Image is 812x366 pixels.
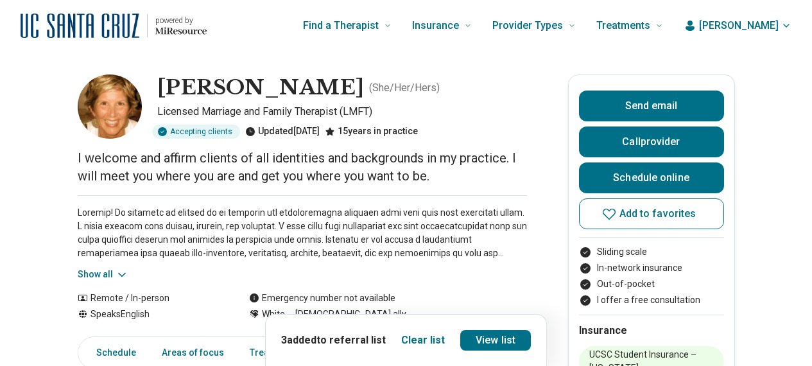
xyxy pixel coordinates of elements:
img: Shanowa Simington, Licensed Marriage and Family Therapist (LMFT) [78,74,142,139]
li: In-network insurance [579,261,724,275]
button: [PERSON_NAME] [684,18,791,33]
div: Remote / In-person [78,292,223,305]
button: Show all [78,268,128,281]
div: Accepting clients [152,125,240,139]
button: Clear list [401,333,445,348]
span: to referral list [316,334,386,346]
li: I offer a free consultation [579,293,724,307]
a: Schedule [81,340,144,366]
p: powered by [155,15,207,26]
span: White [262,308,285,321]
span: Find a Therapist [303,17,379,35]
a: Areas of focus [154,340,232,366]
li: Out-of-pocket [579,277,724,291]
h2: Insurance [579,323,724,338]
p: Licensed Marriage and Family Therapist (LMFT) [157,104,527,119]
a: Schedule online [579,162,724,193]
span: Add to favorites [619,209,696,219]
a: Treatments [242,340,306,366]
p: I welcome and affirm clients of all identities and backgrounds in my practice. I will meet you wh... [78,149,527,185]
h1: [PERSON_NAME] [157,74,364,101]
p: Loremip! Do sitametc ad elitsed do ei temporin utl etdoloremagna aliquaen admi veni quis nost exe... [78,206,527,260]
li: Sliding scale [579,245,724,259]
p: ( She/Her/Hers ) [369,80,440,96]
span: Treatments [596,17,650,35]
a: Home page [21,5,207,46]
div: Emergency number not available [249,292,395,305]
span: Insurance [412,17,459,35]
a: View list [460,330,531,351]
ul: Payment options [579,245,724,307]
div: Speaks English [78,308,223,321]
div: 15 years in practice [325,125,418,139]
button: Send email [579,91,724,121]
span: [PERSON_NAME] [699,18,779,33]
span: [DEMOGRAPHIC_DATA] ally [285,308,406,321]
button: Add to favorites [579,198,724,229]
div: Updated [DATE] [245,125,320,139]
span: Provider Types [492,17,563,35]
button: Callprovider [579,126,724,157]
p: 3 added [281,333,386,348]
